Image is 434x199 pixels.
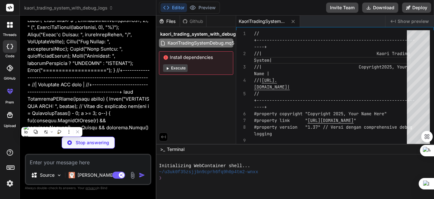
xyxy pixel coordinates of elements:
div: 6 [236,110,246,117]
p: Stop answering [76,139,109,146]
span: ensive debug [382,124,412,130]
span: Initializing WebContainer shell... [159,163,250,169]
label: prem [5,100,14,105]
span: ----+ [254,44,267,50]
span: ❯ [159,175,162,181]
span: ori Trading [382,51,410,56]
div: 2 [236,50,246,57]
span: ~/u3uk0f35zsjjbn9cprh6fq9h0p4tm2-wnxx [159,169,258,175]
span: Name | [254,71,269,76]
div: 7 [236,117,246,124]
span: kaori_trading_system_with_debug_logs [160,31,248,37]
div: Files [156,18,180,25]
span: [DOMAIN_NAME]| [254,84,290,90]
label: GitHub [4,76,16,81]
span: Install dependencies [163,54,229,60]
span: >_ [160,146,165,153]
img: settings [4,178,15,189]
label: code [5,53,14,59]
span: logging [254,131,272,137]
p: Always double-check its answers. Your in Bind [25,185,151,191]
label: Upload [4,123,16,129]
button: Preview [187,3,218,12]
button: Invite Team [326,3,358,13]
p: Source [40,172,55,178]
div: 1 [236,30,246,37]
span: " [354,117,356,123]
span: +------------------------------------------------- [254,97,382,103]
span: #property copyright "Copyright 2025, Your Name Her [254,111,382,117]
span: kaori_trading_system_with_debug_logs [24,5,113,11]
span: #property version "1.37" // Versi dengan compreh [254,124,382,130]
span: //| [254,77,262,83]
span: ------------- [382,97,415,103]
span: KaoriTradingSystemDebug.mq5 [167,39,235,47]
div: 8 [236,124,246,131]
div: Github [180,18,206,25]
div: 3 [236,64,246,70]
span: [URL]. [262,77,277,83]
span: +------------------------------------------------- [254,37,382,43]
span: Show preview [398,18,429,25]
img: Claude 4 Sonnet [69,172,75,178]
img: icon [139,172,145,178]
span: 2025, Your [382,64,407,70]
span: //| Ka [254,51,382,56]
span: #property link " [254,117,308,123]
span: privacy [86,186,97,190]
button: Deploy [402,3,431,13]
span: KaoriTradingSystemDebug.mq5 [239,18,287,25]
button: Execute [163,64,188,72]
button: Editor [161,3,187,12]
span: [URL][DOMAIN_NAME] [308,117,354,123]
div: 9 [236,137,246,144]
button: Download [362,3,398,13]
div: 4 [236,77,246,84]
span: System| [254,57,272,63]
span: ----+ [254,104,267,110]
span: ------------- [382,37,415,43]
div: 5 [236,90,246,97]
p: [PERSON_NAME] 4 S.. [78,172,125,178]
img: Pick Models [56,173,62,178]
span: // [254,91,259,96]
label: threads [3,32,17,38]
span: Terminal [167,146,184,153]
img: attachment [129,172,136,179]
span: // [254,31,259,36]
span: e" [382,111,387,117]
span: //| Copyright [254,64,382,70]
